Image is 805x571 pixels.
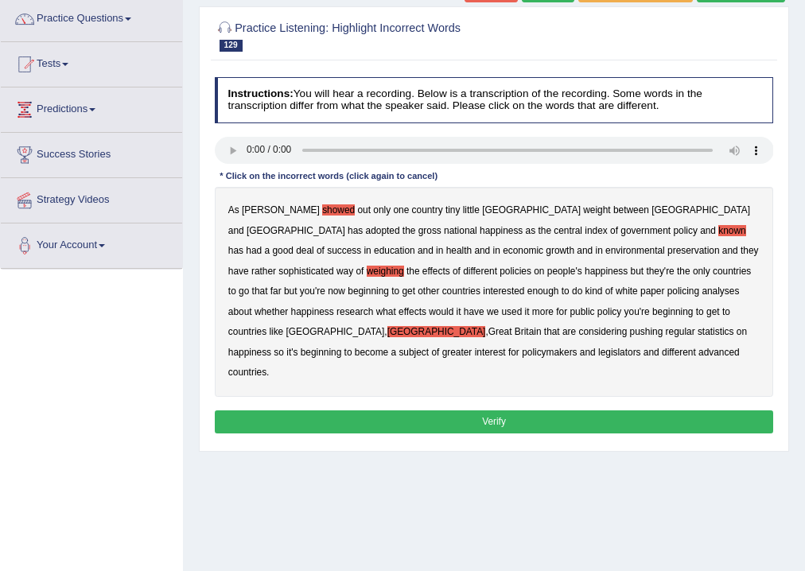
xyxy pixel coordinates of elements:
[562,285,570,297] b: to
[1,42,182,82] a: Tests
[463,266,497,277] b: different
[272,245,293,256] b: good
[583,204,610,216] b: weight
[322,204,355,216] b: showed
[554,225,582,236] b: central
[399,347,429,358] b: subject
[1,223,182,263] a: Your Account
[220,40,243,52] span: 129
[228,326,266,337] b: countries
[463,204,480,216] b: little
[515,326,542,337] b: Britain
[291,306,334,317] b: happiness
[698,326,734,337] b: statistics
[228,285,236,297] b: to
[624,306,650,317] b: you're
[402,225,416,236] b: the
[446,245,472,256] b: health
[373,204,391,216] b: only
[596,245,603,256] b: in
[598,347,641,358] b: legislators
[464,306,484,317] b: have
[487,306,499,317] b: we
[429,306,453,317] b: would
[215,170,443,184] div: * Click on the incorrect words (click again to cancel)
[215,77,774,122] h4: You will hear a recording. Below is a transcription of the recording. Some words in the transcrip...
[500,266,531,277] b: policies
[651,204,750,216] b: [GEOGRAPHIC_DATA]
[585,266,628,277] b: happiness
[508,347,519,358] b: for
[274,347,284,358] b: so
[431,347,439,358] b: of
[667,285,699,297] b: policing
[336,266,353,277] b: way
[544,326,560,337] b: that
[301,347,342,358] b: beginning
[585,225,607,236] b: index
[387,326,486,337] b: [GEOGRAPHIC_DATA]
[538,225,551,236] b: the
[453,266,461,277] b: of
[391,347,396,358] b: a
[526,225,536,236] b: as
[578,326,627,337] b: considering
[482,204,581,216] b: [GEOGRAPHIC_DATA]
[366,225,400,236] b: adopted
[255,306,288,317] b: whether
[613,204,649,216] b: between
[242,204,320,216] b: [PERSON_NAME]
[457,306,461,317] b: it
[474,245,490,256] b: and
[264,245,270,256] b: a
[605,285,613,297] b: of
[270,285,282,297] b: far
[572,285,582,297] b: do
[300,285,325,297] b: you're
[706,306,720,317] b: get
[522,347,577,358] b: policymakers
[547,266,582,277] b: people's
[713,266,751,277] b: countries
[418,225,441,236] b: gross
[348,285,389,297] b: beginning
[1,87,182,127] a: Predictions
[357,204,371,216] b: out
[344,347,352,358] b: to
[673,225,697,236] b: policy
[546,245,574,256] b: growth
[367,266,404,277] b: weighing
[239,285,249,297] b: go
[402,285,415,297] b: get
[666,326,695,337] b: regular
[328,285,345,297] b: now
[269,326,283,337] b: like
[662,347,696,358] b: different
[667,245,719,256] b: preservation
[610,225,618,236] b: of
[585,285,603,297] b: kind
[422,266,450,277] b: effects
[336,306,373,317] b: research
[356,266,364,277] b: of
[501,306,522,317] b: used
[296,245,313,256] b: deal
[278,266,333,277] b: sophisticated
[605,245,665,256] b: environmental
[399,306,426,317] b: effects
[696,306,704,317] b: to
[327,245,361,256] b: success
[286,347,297,358] b: it's
[525,306,530,317] b: it
[737,326,747,337] b: on
[702,285,739,297] b: analyses
[228,225,244,236] b: and
[418,245,434,256] b: and
[644,347,659,358] b: and
[215,410,774,433] button: Verify
[620,225,671,236] b: government
[693,266,710,277] b: only
[475,347,506,358] b: interest
[348,225,363,236] b: has
[436,245,443,256] b: in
